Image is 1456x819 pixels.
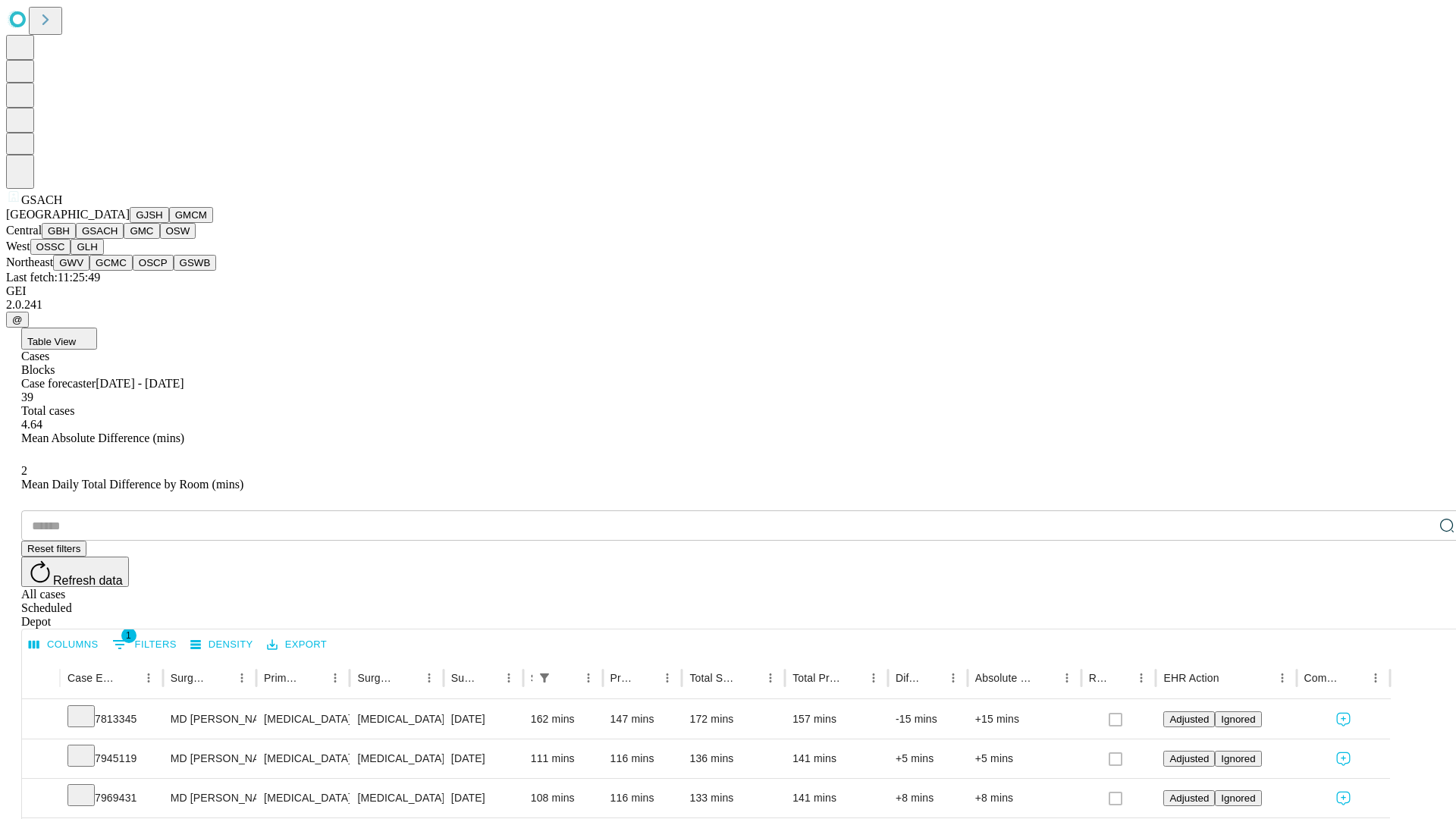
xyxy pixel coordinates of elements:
[689,700,777,739] div: 172 mins
[21,418,42,431] span: 4.64
[169,207,213,223] button: GMCM
[1272,667,1293,689] button: Menu
[6,271,100,284] span: Last fetch: 11:25:49
[498,667,519,689] button: Menu
[531,739,595,778] div: 111 mins
[21,478,243,491] span: Mean Daily Total Difference by Room (mins)
[578,667,599,689] button: Menu
[264,779,342,817] div: [MEDICAL_DATA]
[264,739,342,778] div: [MEDICAL_DATA]
[534,667,555,689] div: 1 active filter
[689,779,777,817] div: 133 mins
[25,633,102,657] button: Select columns
[610,739,675,778] div: 116 mins
[792,672,840,684] div: Total Predicted Duration
[896,779,960,817] div: +8 mins
[477,667,498,689] button: Sort
[531,779,595,817] div: 108 mins
[635,667,657,689] button: Sort
[76,223,124,239] button: GSACH
[357,672,395,684] div: Surgery Name
[21,391,33,403] span: 39
[1221,714,1255,725] span: Ignored
[896,672,920,684] div: Difference
[133,255,174,271] button: OSCP
[67,739,155,778] div: 7945119
[67,700,155,739] div: 7813345
[451,779,516,817] div: [DATE]
[531,700,595,739] div: 162 mins
[264,672,302,684] div: Primary Service
[1344,667,1365,689] button: Sort
[1215,711,1261,727] button: Ignored
[108,632,180,657] button: Show filters
[171,672,209,684] div: Surgeon Name
[842,667,863,689] button: Sort
[896,739,960,778] div: +5 mins
[419,667,440,689] button: Menu
[30,239,71,255] button: OSSC
[67,672,115,684] div: Case Epic Id
[174,255,217,271] button: GSWB
[896,700,960,739] div: -15 mins
[264,700,342,739] div: [MEDICAL_DATA]
[451,700,516,739] div: [DATE]
[610,700,675,739] div: 147 mins
[130,207,169,223] button: GJSH
[1169,714,1209,725] span: Adjusted
[210,667,231,689] button: Sort
[1215,790,1261,806] button: Ignored
[451,739,516,778] div: [DATE]
[21,431,184,444] span: Mean Absolute Difference (mins)
[21,557,129,587] button: Refresh data
[975,700,1074,739] div: +15 mins
[1365,667,1386,689] button: Menu
[1215,751,1261,767] button: Ignored
[1035,667,1056,689] button: Sort
[1163,751,1215,767] button: Adjusted
[117,667,138,689] button: Sort
[357,739,435,778] div: [MEDICAL_DATA]
[53,574,123,587] span: Refresh data
[1169,792,1209,804] span: Adjusted
[96,377,184,390] span: [DATE] - [DATE]
[71,239,103,255] button: GLH
[121,628,136,643] span: 1
[263,633,331,657] button: Export
[6,256,53,268] span: Northeast
[610,779,675,817] div: 116 mins
[6,208,130,221] span: [GEOGRAPHIC_DATA]
[943,667,964,689] button: Menu
[863,667,884,689] button: Menu
[451,672,475,684] div: Surgery Date
[534,667,555,689] button: Show filters
[1163,672,1219,684] div: EHR Action
[21,404,74,417] span: Total cases
[21,193,62,206] span: GSACH
[689,672,737,684] div: Total Scheduled Duration
[67,779,155,817] div: 7969431
[357,779,435,817] div: [MEDICAL_DATA]
[1221,753,1255,764] span: Ignored
[6,240,30,253] span: West
[531,672,532,684] div: Scheduled In Room Duration
[124,223,159,239] button: GMC
[739,667,760,689] button: Sort
[30,746,52,773] button: Expand
[21,377,96,390] span: Case forecaster
[1163,711,1215,727] button: Adjusted
[975,672,1034,684] div: Absolute Difference
[53,255,89,271] button: GWV
[1089,672,1109,684] div: Resolved in EHR
[689,739,777,778] div: 136 mins
[27,336,76,347] span: Table View
[171,739,249,778] div: MD [PERSON_NAME] [PERSON_NAME] Md
[325,667,346,689] button: Menu
[21,541,86,557] button: Reset filters
[42,223,76,239] button: GBH
[1304,672,1342,684] div: Comments
[160,223,196,239] button: OSW
[1131,667,1152,689] button: Menu
[6,284,1450,298] div: GEI
[1221,792,1255,804] span: Ignored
